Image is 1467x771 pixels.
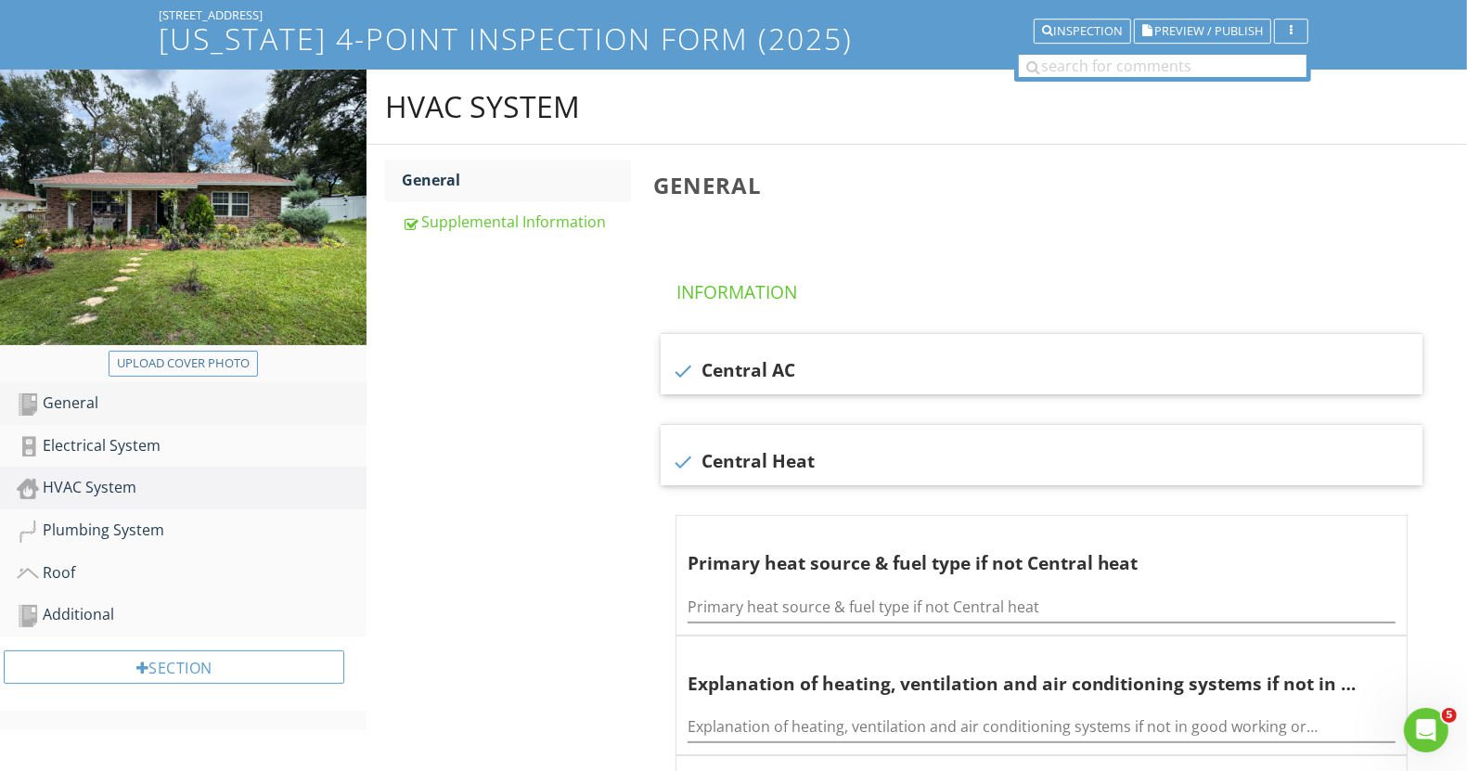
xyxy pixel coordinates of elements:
input: Explanation of heating, ventilation and air conditioning systems if not in good working order [688,712,1396,742]
h4: Information [676,273,1414,304]
div: Upload cover photo [117,354,250,373]
div: HVAC System [385,88,580,125]
div: Additional [17,603,367,627]
a: Inspection [1034,21,1131,38]
h3: General [653,173,1437,198]
input: search for comments [1019,55,1306,77]
button: Upload cover photo [109,351,258,377]
span: 5 [1442,708,1457,723]
div: [STREET_ADDRESS] [159,7,1308,22]
a: Preview / Publish [1134,21,1271,38]
span: Preview / Publish [1154,25,1263,37]
div: Section [4,650,344,684]
div: Plumbing System [17,519,367,543]
iframe: Intercom live chat [1404,708,1448,752]
div: General [17,392,367,416]
div: Explanation of heating, ventilation and air conditioning systems if not in good working order [688,644,1360,698]
div: General [402,169,630,191]
button: Preview / Publish [1134,19,1271,45]
div: HVAC System [17,476,367,500]
div: Electrical System [17,434,367,458]
div: Inspection [1042,25,1123,38]
button: Inspection [1034,19,1131,45]
input: Primary heat source & fuel type if not Central heat [688,592,1396,623]
div: Roof [17,561,367,585]
h1: [US_STATE] 4-Point Inspection Form (2025) [159,22,1308,55]
div: Supplemental Information [402,211,630,233]
div: Primary heat source & fuel type if not Central heat [688,523,1360,577]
